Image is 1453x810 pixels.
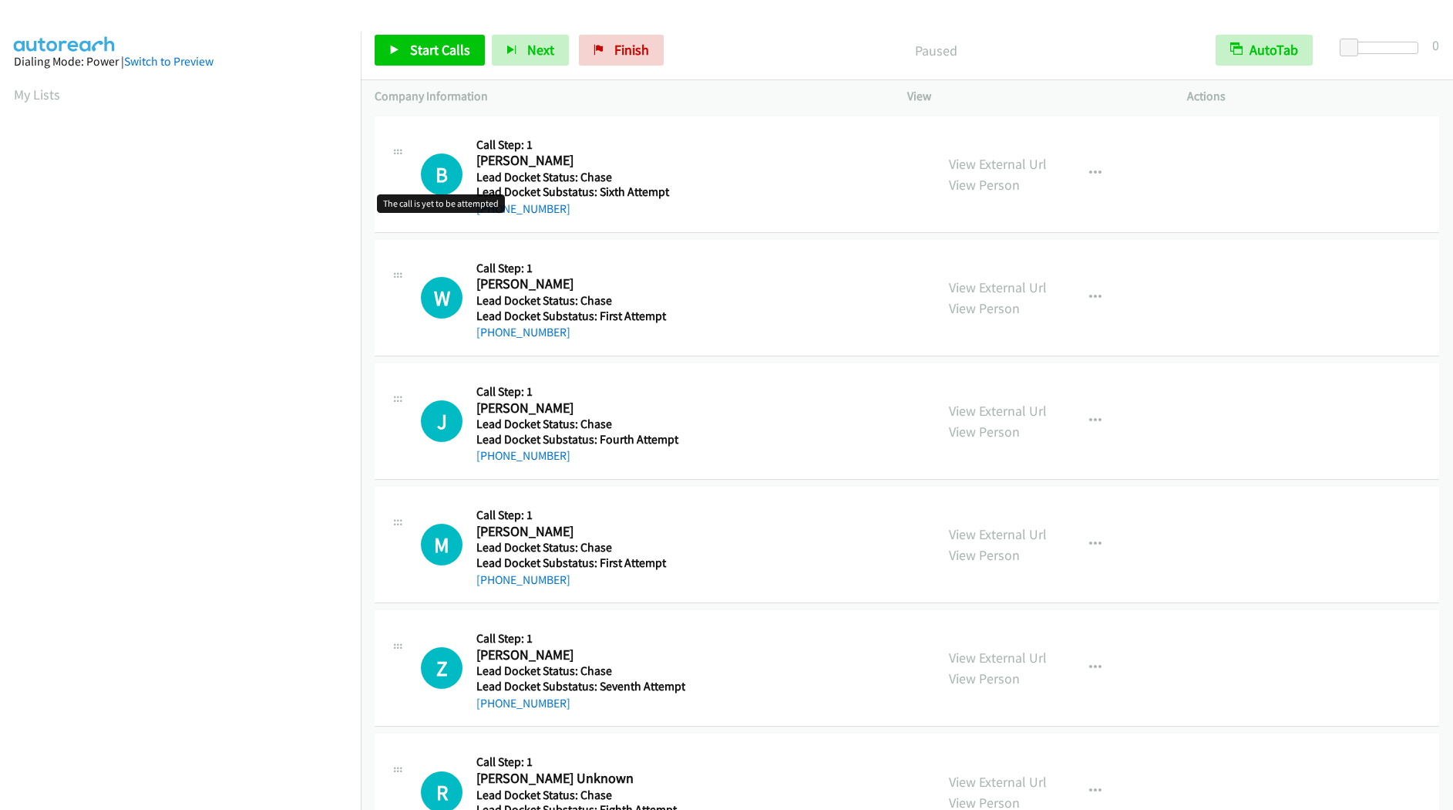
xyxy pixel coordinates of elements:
a: View External Url [949,649,1047,667]
a: View External Url [949,773,1047,791]
h5: Call Step: 1 [476,508,681,523]
p: Paused [684,40,1188,61]
span: Finish [614,41,649,59]
a: Finish [579,35,664,66]
h5: Call Step: 1 [476,137,681,153]
div: Delay between calls (in seconds) [1347,42,1418,54]
a: [PHONE_NUMBER] [476,448,570,463]
div: The call is yet to be attempted [377,194,505,213]
h2: [PERSON_NAME] [476,152,681,170]
h5: Lead Docket Substatus: Sixth Attempt [476,184,681,200]
h1: M [421,524,462,565]
button: Next [492,35,569,66]
a: Start Calls [375,35,485,66]
div: The call is yet to be attempted [421,277,462,319]
h5: Lead Docket Status: Chase [476,417,681,432]
div: The call is yet to be attempted [421,400,462,442]
a: Switch to Preview [124,54,214,69]
p: View [907,87,1159,106]
a: [PHONE_NUMBER] [476,572,570,587]
span: Start Calls [410,41,470,59]
a: [PHONE_NUMBER] [476,201,570,216]
div: The call is yet to be attempted [421,524,462,565]
h5: Lead Docket Status: Chase [476,293,681,309]
h5: Lead Docket Status: Chase [476,663,685,679]
div: Dialing Mode: Power | [14,52,347,71]
p: Company Information [375,87,880,106]
a: View External Url [949,278,1047,296]
h2: [PERSON_NAME] [476,523,681,541]
h5: Lead Docket Substatus: First Attempt [476,555,681,571]
h5: Lead Docket Status: Chase [476,788,681,803]
h5: Lead Docket Substatus: Fourth Attempt [476,432,681,447]
h2: [PERSON_NAME] [476,646,681,664]
span: Next [527,41,554,59]
button: AutoTab [1216,35,1313,66]
h5: Lead Docket Status: Chase [476,540,681,555]
h2: [PERSON_NAME] Unknown [476,770,681,788]
h1: Z [421,647,462,689]
div: 0 [1432,35,1439,56]
a: [PHONE_NUMBER] [476,325,570,339]
h5: Call Step: 1 [476,384,681,400]
a: View Person [949,670,1020,687]
h2: [PERSON_NAME] [476,400,681,417]
a: View Person [949,546,1020,564]
a: [PHONE_NUMBER] [476,696,570,710]
a: My Lists [14,86,60,103]
a: View External Url [949,525,1047,543]
h5: Lead Docket Substatus: First Attempt [476,309,681,324]
h5: Call Step: 1 [476,754,681,770]
div: The call is yet to be attempted [421,647,462,689]
p: Actions [1187,87,1439,106]
a: View External Url [949,155,1047,173]
a: View Person [949,176,1020,194]
h1: J [421,400,462,442]
a: View Person [949,423,1020,440]
h5: Call Step: 1 [476,261,681,276]
a: View External Url [949,402,1047,420]
h1: B [421,154,462,195]
h5: Lead Docket Substatus: Seventh Attempt [476,679,685,694]
h2: [PERSON_NAME] [476,275,681,293]
a: View Person [949,299,1020,317]
h5: Lead Docket Status: Chase [476,170,681,185]
h5: Call Step: 1 [476,631,685,646]
h1: W [421,277,462,319]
